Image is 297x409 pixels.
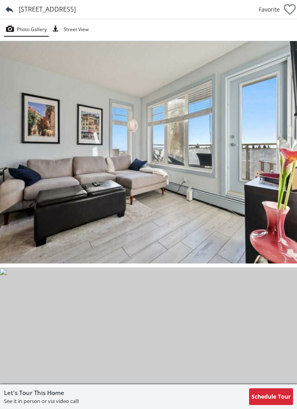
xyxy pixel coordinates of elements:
span: Street View [63,26,89,33]
p: See it in person or via video call! [4,397,79,405]
h5: Let's Tour This Home [4,388,79,397]
span: Photo Gallery [17,26,47,33]
button: Schedule Tour [249,388,293,405]
span: Favorite [259,6,280,14]
div: [STREET_ADDRESS] [19,5,76,14]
